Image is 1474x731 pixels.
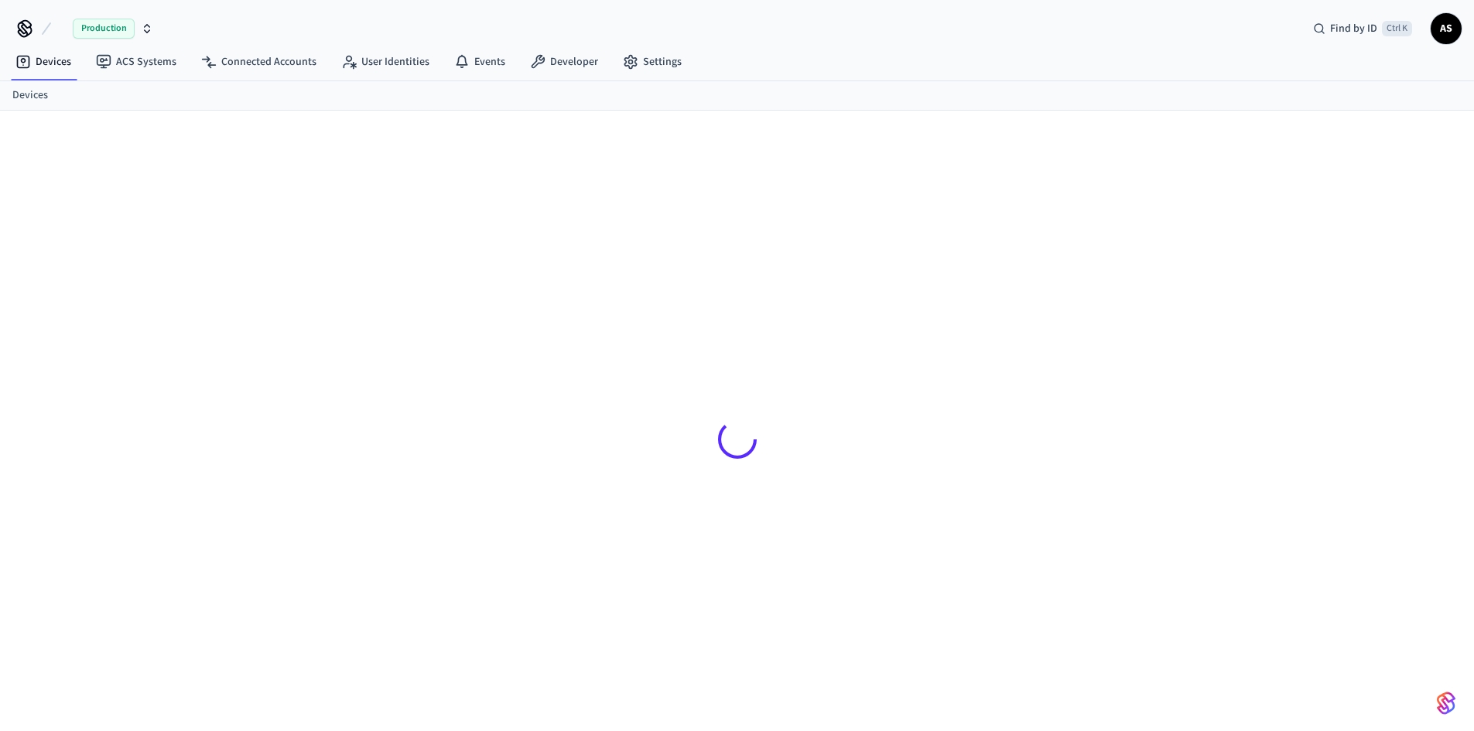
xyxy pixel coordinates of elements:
span: AS [1432,15,1460,43]
a: Settings [610,48,694,76]
span: Find by ID [1330,21,1377,36]
div: Find by IDCtrl K [1301,15,1424,43]
a: Developer [518,48,610,76]
button: AS [1431,13,1462,44]
a: Devices [12,87,48,104]
a: ACS Systems [84,48,189,76]
a: Connected Accounts [189,48,329,76]
span: Ctrl K [1382,21,1412,36]
img: SeamLogoGradient.69752ec5.svg [1437,691,1455,716]
span: Production [73,19,135,39]
a: Events [442,48,518,76]
a: User Identities [329,48,442,76]
a: Devices [3,48,84,76]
